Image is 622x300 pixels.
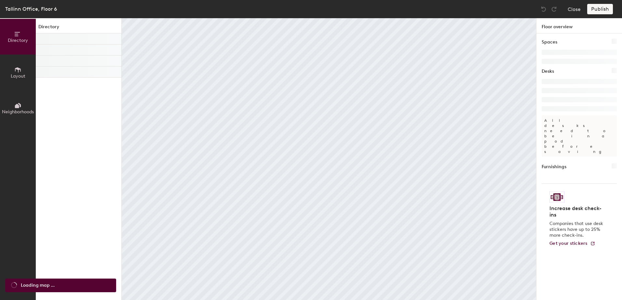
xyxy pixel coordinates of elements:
[5,5,57,13] div: Tallinn Office, Floor 6
[122,18,536,300] canvas: Map
[542,115,617,157] p: All desks need to be in a pod before saving
[542,68,554,75] h1: Desks
[568,4,581,14] button: Close
[542,39,557,46] h1: Spaces
[549,241,588,246] span: Get your stickers
[8,38,28,43] span: Directory
[549,221,605,238] p: Companies that use desk stickers have up to 25% more check-ins.
[536,18,622,33] h1: Floor overview
[551,6,557,12] img: Redo
[549,192,564,203] img: Sticker logo
[549,241,595,246] a: Get your stickers
[21,282,55,289] span: Loading map ...
[36,23,121,33] h1: Directory
[540,6,547,12] img: Undo
[2,109,34,115] span: Neighborhoods
[11,73,25,79] span: Layout
[542,163,566,170] h1: Furnishings
[549,205,605,218] h4: Increase desk check-ins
